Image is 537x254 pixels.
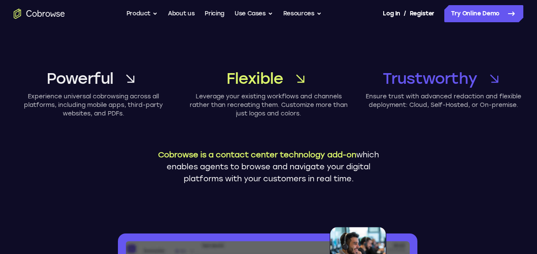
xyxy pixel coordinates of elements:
a: Try Online Demo [444,5,523,22]
button: Product [126,5,158,22]
span: Cobrowse is a contact center technology add-on [158,150,356,159]
a: About us [168,5,194,22]
span: / [404,9,406,19]
a: Flexible [189,68,349,89]
p: which enables agents to browse and navigate your digital platforms with your customers in real time. [151,149,386,185]
p: Experience universal cobrowsing across all platforms, including mobile apps, third-party websites... [14,92,173,118]
a: Register [410,5,434,22]
a: Pricing [205,5,224,22]
button: Resources [283,5,322,22]
a: Trustworthy [364,68,523,89]
p: Leverage your existing workflows and channels rather than recreating them. Customize more than ju... [189,92,349,118]
span: Trustworthy [383,68,477,89]
a: Go to the home page [14,9,65,19]
button: Use Cases [235,5,273,22]
span: Powerful [47,68,113,89]
span: Flexible [226,68,283,89]
a: Powerful [14,68,173,89]
a: Log In [383,5,400,22]
p: Ensure trust with advanced redaction and flexible deployment: Cloud, Self-Hosted, or On-premise. [364,92,523,109]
